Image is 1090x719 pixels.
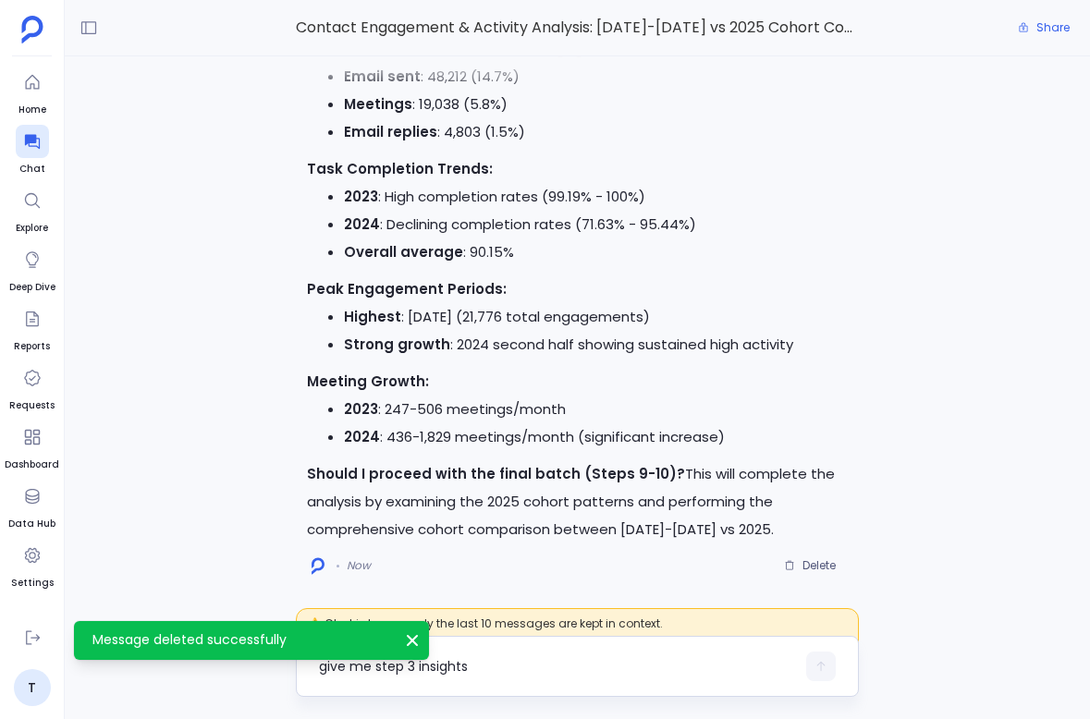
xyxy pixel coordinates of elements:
[307,460,849,543] p: This will complete the analysis by examining the 2025 cohort patterns and performing the comprehe...
[344,307,401,326] strong: Highest
[307,372,429,391] strong: Meeting Growth:
[8,480,55,531] a: Data Hub
[296,608,860,651] span: ⚠️ Chat is long — only the last 10 messages are kept in context.
[344,331,849,359] li: : 2024 second half showing sustained high activity
[307,464,685,483] strong: Should I proceed with the final batch (Steps 9-10)?
[307,159,493,178] strong: Task Completion Trends:
[1036,20,1070,35] span: Share
[307,279,507,299] strong: Peak Engagement Periods:
[11,576,54,591] span: Settings
[9,361,55,413] a: Requests
[347,558,371,573] span: Now
[14,302,50,354] a: Reports
[344,396,849,423] li: : 247-506 meetings/month
[5,457,59,472] span: Dashboard
[9,398,55,413] span: Requests
[21,16,43,43] img: petavue logo
[344,187,378,206] strong: 2023
[344,94,412,114] strong: Meetings
[344,242,463,262] strong: Overall average
[11,539,54,591] a: Settings
[296,16,860,40] span: Contact Engagement & Activity Analysis: 2023-2024 vs 2025 Cohort Comparison
[16,66,49,117] a: Home
[16,184,49,236] a: Explore
[344,91,849,118] li: : 19,038 (5.8%)
[5,420,59,472] a: Dashboard
[344,423,849,451] li: : 436-1,829 meetings/month (significant increase)
[344,211,849,238] li: : Declining completion rates (71.63% - 95.44%)
[344,238,849,266] li: : 90.15%
[16,221,49,236] span: Explore
[344,303,849,331] li: : [DATE] (21,776 total engagements)
[74,621,429,660] div: Message deleted successfully
[16,162,49,177] span: Chat
[344,335,450,354] strong: Strong growth
[344,118,849,146] li: : 4,803 (1.5%)
[9,280,55,295] span: Deep Dive
[312,557,325,575] img: logo
[16,103,49,117] span: Home
[1007,15,1081,41] button: Share
[802,558,836,573] span: Delete
[344,427,380,446] strong: 2024
[772,552,848,579] button: Delete
[14,669,51,706] a: T
[8,517,55,531] span: Data Hub
[344,214,380,234] strong: 2024
[9,243,55,295] a: Deep Dive
[14,339,50,354] span: Reports
[344,122,437,141] strong: Email replies
[16,125,49,177] a: Chat
[344,183,849,211] li: : High completion rates (99.19% - 100%)
[344,399,378,419] strong: 2023
[92,630,388,649] p: Message deleted successfully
